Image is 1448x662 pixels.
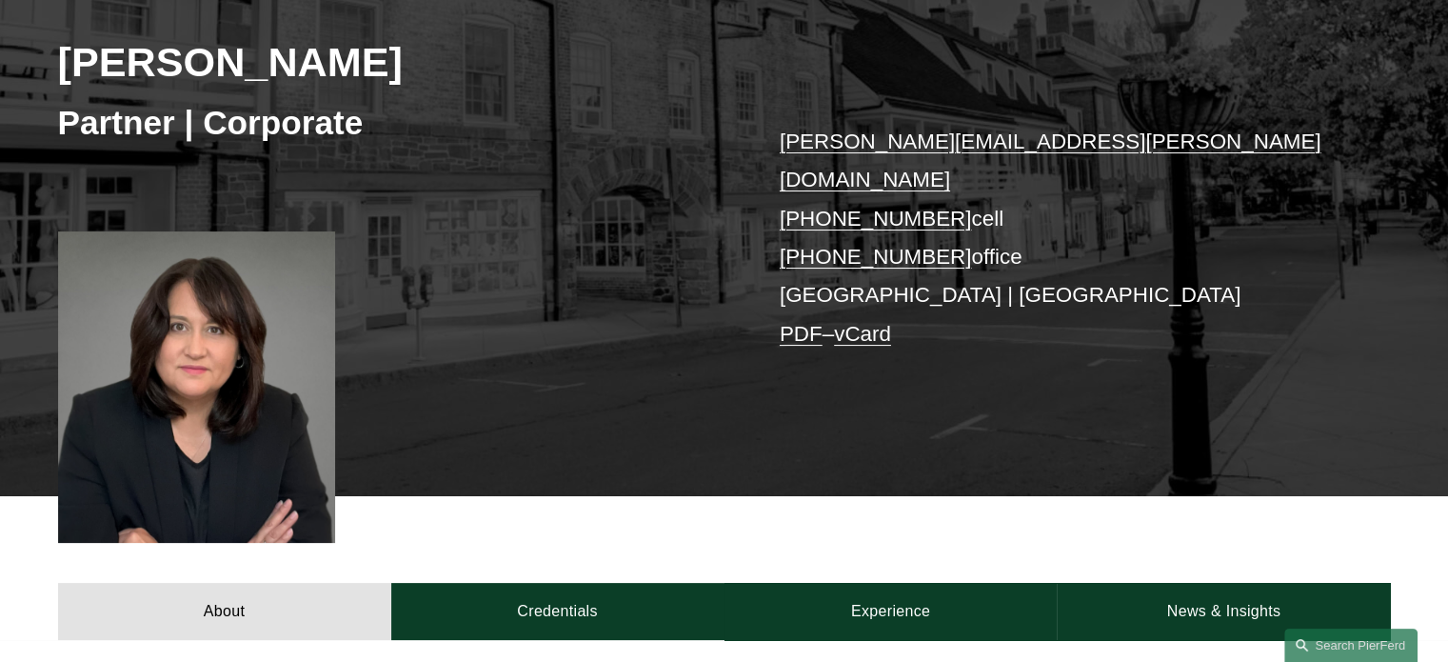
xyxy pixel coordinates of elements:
[780,130,1321,191] a: [PERSON_NAME][EMAIL_ADDRESS][PERSON_NAME][DOMAIN_NAME]
[780,123,1335,353] p: cell office [GEOGRAPHIC_DATA] | [GEOGRAPHIC_DATA] –
[58,583,391,640] a: About
[780,322,823,346] a: PDF
[780,245,972,269] a: [PHONE_NUMBER]
[724,583,1058,640] a: Experience
[1284,629,1418,662] a: Search this site
[834,322,891,346] a: vCard
[58,37,724,87] h2: [PERSON_NAME]
[391,583,724,640] a: Credentials
[780,207,972,231] a: [PHONE_NUMBER]
[1057,583,1390,640] a: News & Insights
[58,102,724,144] h3: Partner | Corporate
